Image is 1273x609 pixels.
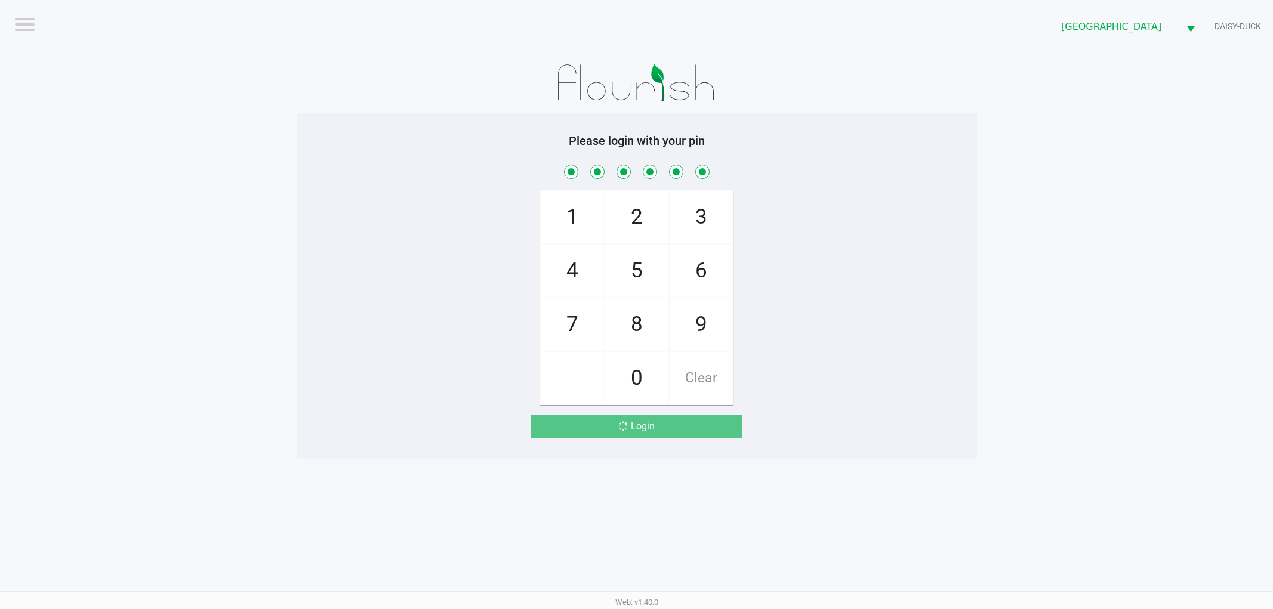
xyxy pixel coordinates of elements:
[1179,13,1202,41] button: Select
[605,298,668,351] span: 8
[605,352,668,404] span: 0
[670,191,733,243] span: 3
[541,298,604,351] span: 7
[605,245,668,297] span: 5
[670,245,733,297] span: 6
[1215,20,1261,33] span: DAISY-DUCK
[605,191,668,243] span: 2
[306,134,968,148] h5: Please login with your pin
[670,352,733,404] span: Clear
[541,191,604,243] span: 1
[670,298,733,351] span: 9
[541,245,604,297] span: 4
[615,598,658,607] span: Web: v1.40.0
[1061,20,1172,34] span: [GEOGRAPHIC_DATA]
